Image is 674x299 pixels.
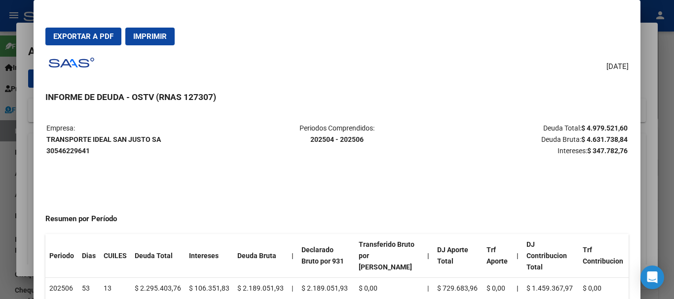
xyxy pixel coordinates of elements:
p: Periodos Comprendidos: [240,123,433,145]
th: | [288,234,298,278]
th: | [423,234,433,278]
span: Exportar a PDF [53,32,113,41]
button: Imprimir [125,28,175,45]
p: Empresa: [46,123,239,156]
th: Deuda Total [131,234,185,278]
div: Open Intercom Messenger [640,266,664,289]
button: Exportar a PDF [45,28,121,45]
th: Deuda Bruta [233,234,288,278]
th: Trf Contribucion [579,234,628,278]
th: Periodo [45,234,78,278]
th: Dias [78,234,100,278]
span: Imprimir [133,32,167,41]
h4: Resumen por Período [45,213,628,225]
th: Transferido Bruto por [PERSON_NAME] [355,234,423,278]
h3: INFORME DE DEUDA - OSTV (RNAS 127307) [45,91,628,103]
strong: 202504 - 202506 [310,135,364,143]
p: Deuda Total: Deuda Bruta: Intereses: [435,123,628,156]
th: Trf Aporte [483,234,513,278]
th: CUILES [100,234,131,278]
th: Declarado Bruto por 931 [298,234,355,278]
th: | [513,234,523,278]
th: DJ Aporte Total [433,234,483,278]
th: Intereses [185,234,233,278]
strong: $ 4.979.521,60 [581,124,628,132]
span: [DATE] [606,61,629,72]
strong: $ 4.631.738,84 [581,135,628,143]
strong: TRANSPORTE IDEAL SAN JUSTO SA 30546229641 [46,135,161,155]
th: DJ Contribucion Total [523,234,579,278]
strong: $ 347.782,76 [587,147,628,155]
